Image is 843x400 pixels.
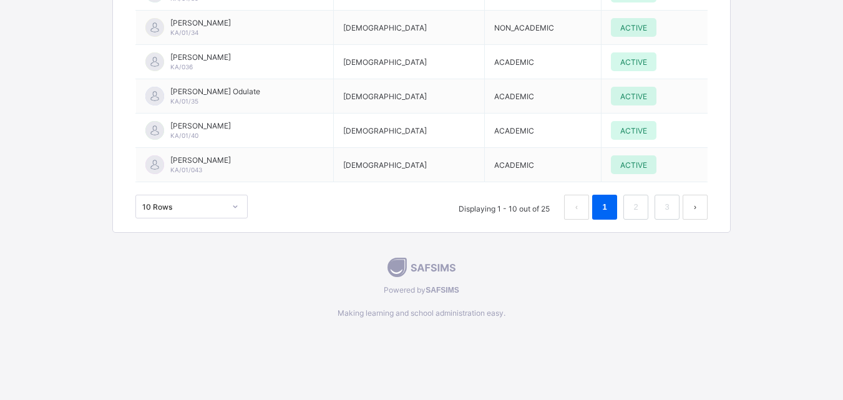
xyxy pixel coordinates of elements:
[170,52,231,62] span: [PERSON_NAME]
[449,195,559,220] li: Displaying 1 - 10 out of 25
[623,195,648,220] li: 2
[170,18,231,27] span: [PERSON_NAME]
[620,160,647,170] span: ACTIVE
[655,195,680,220] li: 3
[683,195,708,220] button: next page
[620,126,647,135] span: ACTIVE
[564,195,589,220] button: prev page
[564,195,589,220] li: 上一页
[333,148,485,182] td: [DEMOGRAPHIC_DATA]
[485,11,602,45] td: NON_ACADEMIC
[592,195,617,220] li: 1
[387,258,455,277] img: logo-grey.44a801a8ca801b4a15df61c57ba464af.svg
[170,63,193,71] span: KA/036
[485,114,602,148] td: ACADEMIC
[620,23,647,32] span: ACTIVE
[333,114,485,148] td: [DEMOGRAPHIC_DATA]
[620,57,647,67] span: ACTIVE
[333,79,485,114] td: [DEMOGRAPHIC_DATA]
[485,79,602,114] td: ACADEMIC
[485,45,602,79] td: ACADEMIC
[485,148,602,182] td: ACADEMIC
[170,166,202,173] span: KA/01/043
[170,155,231,165] span: [PERSON_NAME]
[170,87,260,96] span: [PERSON_NAME] Odulate
[683,195,708,220] li: 下一页
[333,45,485,79] td: [DEMOGRAPHIC_DATA]
[630,199,641,215] a: 2
[112,285,731,295] span: Powered by
[598,199,610,215] a: 1
[170,121,231,130] span: [PERSON_NAME]
[170,29,198,36] span: KA/01/34
[333,11,485,45] td: [DEMOGRAPHIC_DATA]
[170,132,198,139] span: KA/01/40
[170,97,198,105] span: KA/01/35
[661,199,673,215] a: 3
[142,202,225,212] div: 10 Rows
[620,92,647,101] span: ACTIVE
[112,308,731,318] span: Making learning and school administration easy.
[426,286,459,295] b: SAFSIMS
